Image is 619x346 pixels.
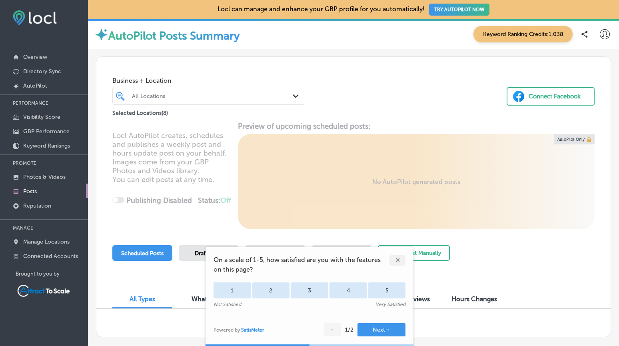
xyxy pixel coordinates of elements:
p: Visibility Score [23,114,60,120]
button: TRY AUTOPILOT NOW [429,4,489,16]
p: GBP Performance [23,128,70,135]
div: All Locations [132,92,294,99]
img: Attract To Scale [16,283,72,298]
p: Connected Accounts [23,253,78,260]
span: What's New [192,295,226,303]
div: Not Satisfied [214,302,241,307]
span: Business + Location [112,77,305,84]
p: Manage Locations [23,238,70,245]
button: Connect Facebook [507,87,595,106]
img: autopilot-icon [94,28,108,42]
div: 1 [214,282,251,298]
img: fda3e92497d09a02dc62c9cd864e3231.png [13,10,57,25]
div: Powered by [214,327,264,333]
div: Very Satisfied [375,302,405,307]
span: On a scale of 1-5, how satisfied are you with the features on this page? [214,255,389,274]
div: 3 [291,282,328,298]
p: Reputation [23,202,51,209]
div: Connect Facebook [529,90,581,102]
button: Create Post Manually [378,245,450,261]
p: Directory Sync [23,68,61,75]
div: 5 [368,282,405,298]
p: Photos & Videos [23,174,66,180]
a: SatisMeter [241,327,264,333]
p: Overview [23,54,47,60]
button: Next→ [357,323,405,336]
p: AutoPilot [23,82,47,89]
p: Brought to you by [16,271,88,277]
span: Hours Changes [451,295,497,303]
span: All Types [130,295,155,303]
button: ← [324,323,341,336]
span: Keyword Ranking Credits: 1,038 [473,26,573,42]
div: ✕ [389,255,405,266]
div: 1 / 2 [345,326,353,333]
p: Posts [23,188,37,195]
label: AutoPilot Posts Summary [108,29,240,42]
p: Selected Locations ( 8 ) [112,106,168,116]
div: 2 [252,282,290,298]
p: Keyword Rankings [23,142,70,149]
span: Scheduled Posts [121,250,164,257]
div: 4 [329,282,367,298]
span: Draft Posts [195,250,223,257]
